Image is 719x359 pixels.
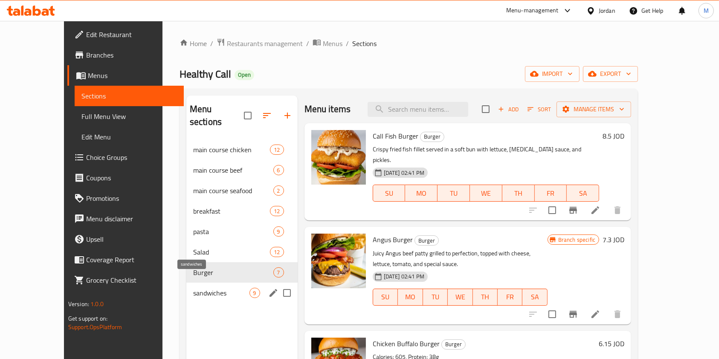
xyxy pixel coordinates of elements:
[193,267,273,278] div: Burger
[193,145,270,155] span: main course chicken
[217,38,303,49] a: Restaurants management
[448,289,473,306] button: WE
[380,169,428,177] span: [DATE] 02:41 PM
[193,206,270,216] span: breakfast
[90,298,104,310] span: 1.0.0
[373,185,406,202] button: SU
[235,70,254,80] div: Open
[210,38,213,49] li: /
[526,291,544,303] span: SA
[380,272,428,281] span: [DATE] 02:41 PM
[420,132,444,142] span: Burger
[373,144,599,165] p: Crispy fried fish fillet served in a soft bun with lettuce, [MEDICAL_DATA] sauce, and pickles.
[525,66,580,82] button: import
[88,70,177,81] span: Menus
[186,201,298,221] div: breakfast12
[441,187,467,200] span: TU
[75,86,184,106] a: Sections
[86,214,177,224] span: Menu disclaimer
[470,185,502,202] button: WE
[401,291,419,303] span: MO
[186,242,298,262] div: Salad12
[567,185,599,202] button: SA
[543,305,561,323] span: Select to update
[398,289,423,306] button: MO
[75,127,184,147] a: Edit Menu
[86,29,177,40] span: Edit Restaurant
[377,187,402,200] span: SU
[270,248,283,256] span: 12
[227,38,303,49] span: Restaurants management
[190,103,244,128] h2: Menu sections
[235,71,254,78] span: Open
[86,275,177,285] span: Grocery Checklist
[555,236,599,244] span: Branch specific
[68,298,89,310] span: Version:
[86,173,177,183] span: Coupons
[543,201,561,219] span: Select to update
[477,100,495,118] span: Select section
[75,106,184,127] a: Full Menu View
[373,248,548,269] p: Juicy Angus beef patty grilled to perfection, topped with cheese, lettuce, tomato, and special sa...
[304,103,351,116] h2: Menu items
[522,289,547,306] button: SA
[193,247,270,257] span: Salad
[270,207,283,215] span: 12
[405,185,438,202] button: MO
[68,313,107,324] span: Get support on:
[186,283,298,303] div: sandwiches9edit
[81,91,177,101] span: Sections
[186,139,298,160] div: main course chicken12
[193,288,249,298] span: sandwiches
[377,291,394,303] span: SU
[426,291,444,303] span: TU
[67,147,184,168] a: Choice Groups
[67,24,184,45] a: Edit Restaurant
[603,234,624,246] h6: 7.3 JOD
[563,104,624,115] span: Manage items
[563,200,583,220] button: Branch-specific-item
[506,6,559,16] div: Menu-management
[186,221,298,242] div: pasta9
[274,269,284,277] span: 7
[420,132,444,142] div: Burger
[274,187,284,195] span: 2
[590,69,631,79] span: export
[476,291,494,303] span: TH
[86,50,177,60] span: Branches
[441,339,466,350] div: Burger
[373,130,418,142] span: Call Fish Burger
[497,104,520,114] span: Add
[557,101,631,117] button: Manage items
[306,38,309,49] li: /
[501,291,519,303] span: FR
[535,185,567,202] button: FR
[451,291,469,303] span: WE
[473,289,498,306] button: TH
[67,270,184,290] a: Grocery Checklist
[607,304,628,324] button: delete
[67,249,184,270] a: Coverage Report
[373,337,440,350] span: Chicken Buffalo Burger
[570,187,596,200] span: SA
[506,187,531,200] span: TH
[599,6,615,15] div: Jordan
[81,132,177,142] span: Edit Menu
[67,45,184,65] a: Branches
[607,200,628,220] button: delete
[180,64,231,84] span: Healthy Call
[525,103,553,116] button: Sort
[249,288,260,298] div: items
[67,168,184,188] a: Coupons
[473,187,499,200] span: WE
[186,262,298,283] div: Burger7
[67,208,184,229] a: Menu disclaimer
[180,38,207,49] a: Home
[67,188,184,208] a: Promotions
[193,165,273,175] div: main course beef
[438,185,470,202] button: TU
[532,69,573,79] span: import
[495,103,522,116] span: Add item
[186,180,298,201] div: main course seafood2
